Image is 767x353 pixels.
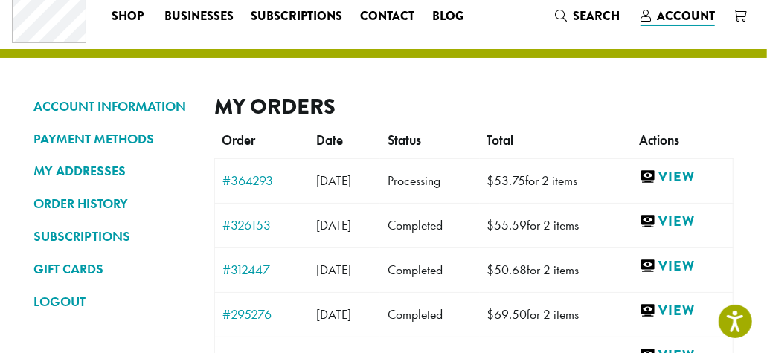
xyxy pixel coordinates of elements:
[33,126,192,152] a: PAYMENT METHODS
[640,132,680,149] span: Actions
[640,302,725,320] a: View
[433,7,464,26] span: Blog
[33,289,192,314] a: LOGOUT
[222,218,302,232] a: #326153
[112,7,144,26] span: Shop
[640,257,725,276] a: View
[222,132,255,149] span: Order
[317,132,344,149] span: Date
[317,306,352,323] span: [DATE]
[317,217,352,233] span: [DATE]
[487,172,495,189] span: $
[33,191,192,216] a: ORDER HISTORY
[480,247,632,292] td: for 2 items
[487,217,495,233] span: $
[33,256,192,282] a: GIFT CARDS
[487,306,527,323] span: 69.50
[480,292,632,337] td: for 2 items
[380,247,480,292] td: Completed
[251,7,343,26] span: Subscriptions
[487,262,527,278] span: 50.68
[164,7,234,26] span: Businesses
[640,168,725,187] a: View
[103,4,155,28] a: Shop
[388,132,421,149] span: Status
[222,308,302,321] a: #295276
[480,158,632,203] td: for 2 items
[380,158,480,203] td: Processing
[317,172,352,189] span: [DATE]
[487,132,514,149] span: Total
[222,174,302,187] a: #364293
[380,292,480,337] td: Completed
[657,7,715,25] span: Account
[33,94,192,119] a: ACCOUNT INFORMATION
[361,7,415,26] span: Contact
[380,203,480,247] td: Completed
[487,172,526,189] span: 53.75
[546,4,632,28] a: Search
[33,224,192,249] a: SUBSCRIPTIONS
[487,306,495,323] span: $
[222,263,302,276] a: #312447
[214,94,734,120] h2: My Orders
[480,203,632,247] td: for 2 items
[640,213,725,231] a: View
[573,7,620,25] span: Search
[487,262,495,278] span: $
[33,158,192,184] a: MY ADDRESSES
[487,217,527,233] span: 55.59
[317,262,352,278] span: [DATE]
